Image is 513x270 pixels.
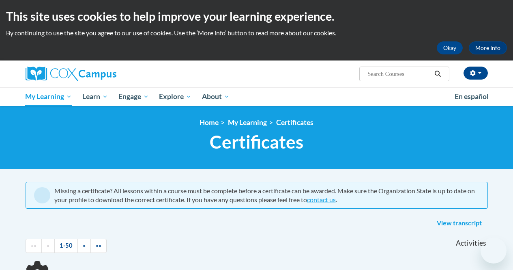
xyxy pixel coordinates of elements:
a: Previous [41,239,55,253]
a: Next [77,239,91,253]
a: Explore [154,87,197,106]
a: En español [449,88,494,105]
button: Search [431,69,444,79]
button: Okay [437,41,463,54]
span: Certificates [210,131,303,153]
p: By continuing to use the site you agree to our use of cookies. Use the ‘More info’ button to read... [6,28,507,37]
input: Search Courses [367,69,431,79]
span: About [202,92,230,102]
a: View transcript [431,217,488,230]
a: Home [200,118,219,127]
a: About [197,87,235,106]
iframe: Button to launch messaging window [481,238,507,264]
a: More Info [469,41,507,54]
img: Cox Campus [26,67,116,81]
span: Activities [456,239,486,248]
span: My Learning [25,92,72,102]
a: My Learning [228,118,267,127]
span: »» [96,242,101,249]
span: Engage [118,92,149,102]
a: Certificates [276,118,313,127]
a: contact us [307,196,336,203]
span: » [83,242,86,249]
div: Main menu [19,87,494,106]
a: Engage [113,87,154,106]
a: 1-50 [54,239,78,253]
div: Missing a certificate? All lessons within a course must be complete before a certificate can be a... [54,186,479,204]
span: «« [31,242,36,249]
button: Account Settings [464,67,488,80]
a: End [90,239,107,253]
span: Learn [82,92,108,102]
a: Cox Campus [26,67,172,81]
a: Learn [77,87,113,106]
span: En español [455,92,489,101]
span: Explore [159,92,191,102]
h2: This site uses cookies to help improve your learning experience. [6,8,507,24]
a: Begining [26,239,42,253]
span: « [47,242,49,249]
a: My Learning [20,87,77,106]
